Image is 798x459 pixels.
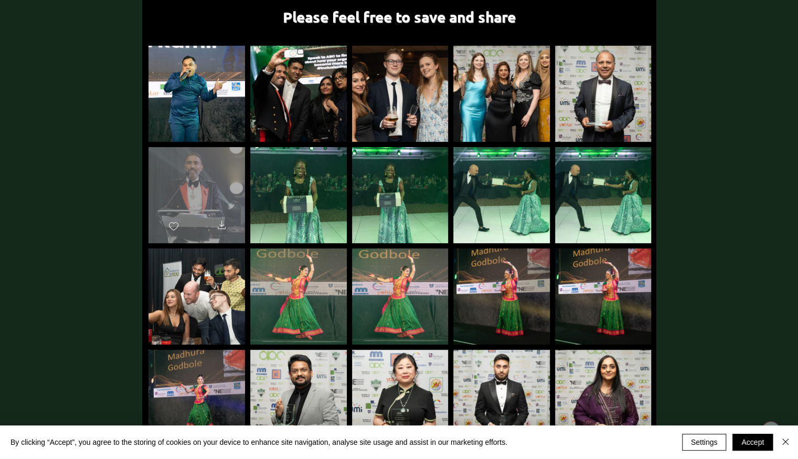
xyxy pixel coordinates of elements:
[779,435,792,448] img: Close
[732,434,773,451] button: Accept
[779,434,792,451] button: Close
[10,437,507,447] span: By clicking “Accept”, you agree to the storing of cookies on your device to enhance site navigati...
[682,434,727,451] button: Settings
[159,214,188,239] span: Love
[210,213,233,239] div: Download
[283,7,516,26] span: Please feel free to save and share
